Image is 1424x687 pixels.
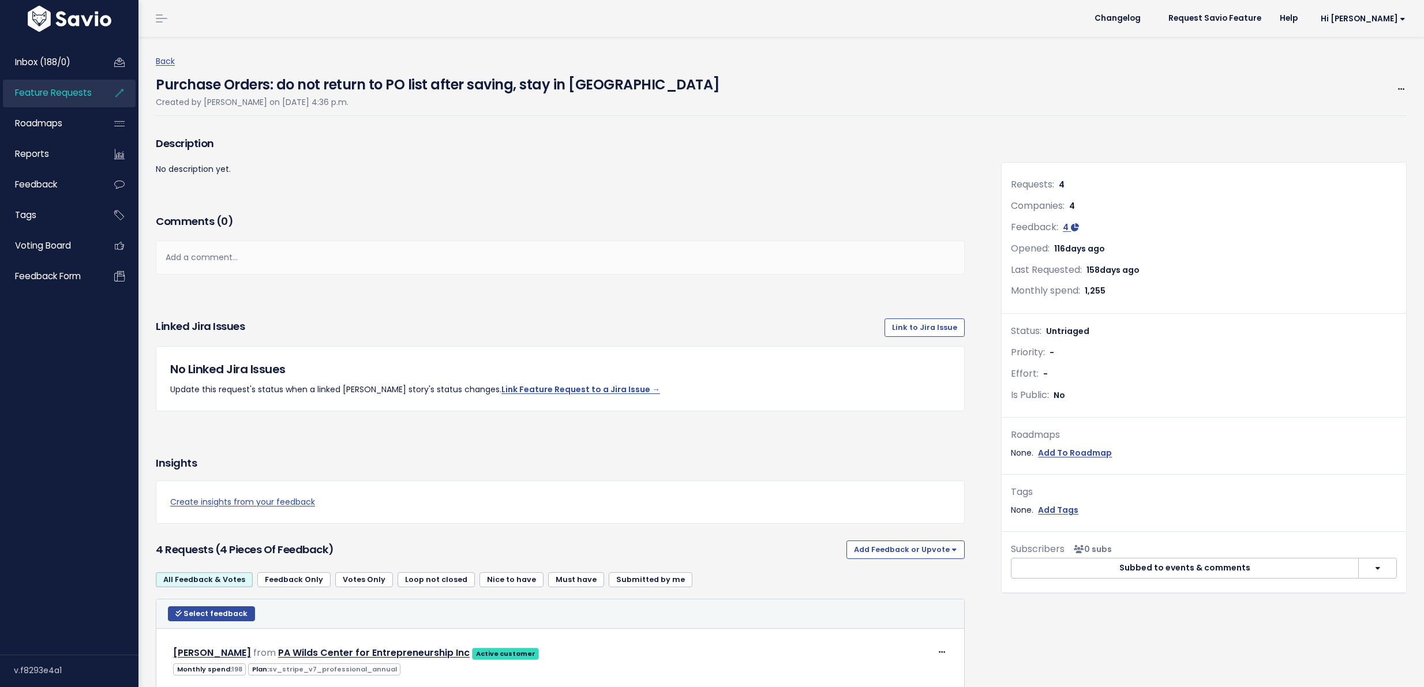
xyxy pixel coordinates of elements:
[15,56,70,68] span: Inbox (188/0)
[183,609,248,618] span: Select feedback
[156,318,245,337] h3: Linked Jira issues
[156,572,253,587] a: All Feedback & Votes
[257,572,331,587] a: Feedback Only
[170,495,950,509] a: Create insights from your feedback
[1086,264,1140,276] span: 158
[14,655,138,685] div: v.f8293e4a1
[156,55,175,67] a: Back
[3,263,96,290] a: Feedback form
[1011,178,1054,191] span: Requests:
[269,665,397,674] span: sv_stripe_v7_professional_annual
[15,87,92,99] span: Feature Requests
[253,646,276,659] span: from
[1011,346,1045,359] span: Priority:
[1069,543,1112,555] span: <p><strong>Subscribers</strong><br><br> No subscribers yet<br> </p>
[1011,324,1041,337] span: Status:
[1011,558,1359,579] button: Subbed to events & comments
[1050,347,1054,358] span: -
[156,136,965,152] h3: Description
[156,96,348,108] span: Created by [PERSON_NAME] on [DATE] 4:36 p.m.
[25,6,114,32] img: logo-white.9d6f32f41409.svg
[1159,10,1271,27] a: Request Savio Feature
[1054,389,1065,401] span: No
[501,384,660,395] a: Link Feature Request to a Jira Issue →
[609,572,692,587] a: Submitted by me
[1011,388,1049,401] span: Is Public:
[1059,179,1065,190] span: 4
[1063,222,1069,233] span: 4
[1011,367,1039,380] span: Effort:
[156,69,720,95] h4: Purchase Orders: do not return to PO list after saving, stay in [GEOGRAPHIC_DATA]
[1011,263,1082,276] span: Last Requested:
[248,663,400,675] span: Plan:
[15,117,62,129] span: Roadmaps
[1095,14,1141,22] span: Changelog
[1038,446,1112,460] a: Add To Roadmap
[156,542,842,558] h3: 4 Requests (4 pieces of Feedback)
[1011,427,1397,444] div: Roadmaps
[1011,446,1397,460] div: None.
[1069,200,1075,212] span: 4
[3,49,96,76] a: Inbox (188/0)
[846,540,965,559] button: Add Feedback or Upvote
[1271,10,1307,27] a: Help
[479,572,544,587] a: Nice to have
[1011,542,1065,555] span: Subscribers
[3,110,96,137] a: Roadmaps
[1085,285,1106,296] span: 1,255
[335,572,393,587] a: Votes Only
[156,241,965,275] div: Add a comment...
[1063,222,1079,233] a: 4
[156,162,965,177] p: No description yet.
[173,646,251,659] a: [PERSON_NAME]
[1038,503,1078,517] a: Add Tags
[156,213,965,230] h3: Comments ( )
[1100,264,1140,276] span: days ago
[168,606,255,621] button: Select feedback
[156,455,197,471] h3: Insights
[476,649,535,658] strong: Active customer
[1046,325,1089,337] span: Untriaged
[548,572,604,587] a: Must have
[3,171,96,198] a: Feedback
[1011,220,1058,234] span: Feedback:
[3,80,96,106] a: Feature Requests
[15,209,36,221] span: Tags
[1011,503,1397,517] div: None.
[170,382,950,397] p: Update this request's status when a linked [PERSON_NAME] story's status changes.
[278,646,470,659] a: PA Wilds Center for Entrepreneurship Inc
[1011,484,1397,501] div: Tags
[1321,14,1406,23] span: Hi [PERSON_NAME]
[398,572,475,587] a: Loop not closed
[15,148,49,160] span: Reports
[15,239,71,251] span: Voting Board
[1011,284,1080,297] span: Monthly spend:
[1011,199,1065,212] span: Companies:
[3,141,96,167] a: Reports
[1065,243,1105,254] span: days ago
[3,232,96,259] a: Voting Board
[1054,243,1105,254] span: 116
[1043,368,1048,380] span: -
[170,361,950,378] h5: No Linked Jira Issues
[15,270,81,282] span: Feedback form
[221,214,228,228] span: 0
[3,202,96,228] a: Tags
[885,318,965,337] a: Link to Jira Issue
[1011,242,1050,255] span: Opened:
[15,178,57,190] span: Feedback
[1307,10,1415,28] a: Hi [PERSON_NAME]
[173,663,246,675] span: Monthly spend:
[232,665,242,674] span: 198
